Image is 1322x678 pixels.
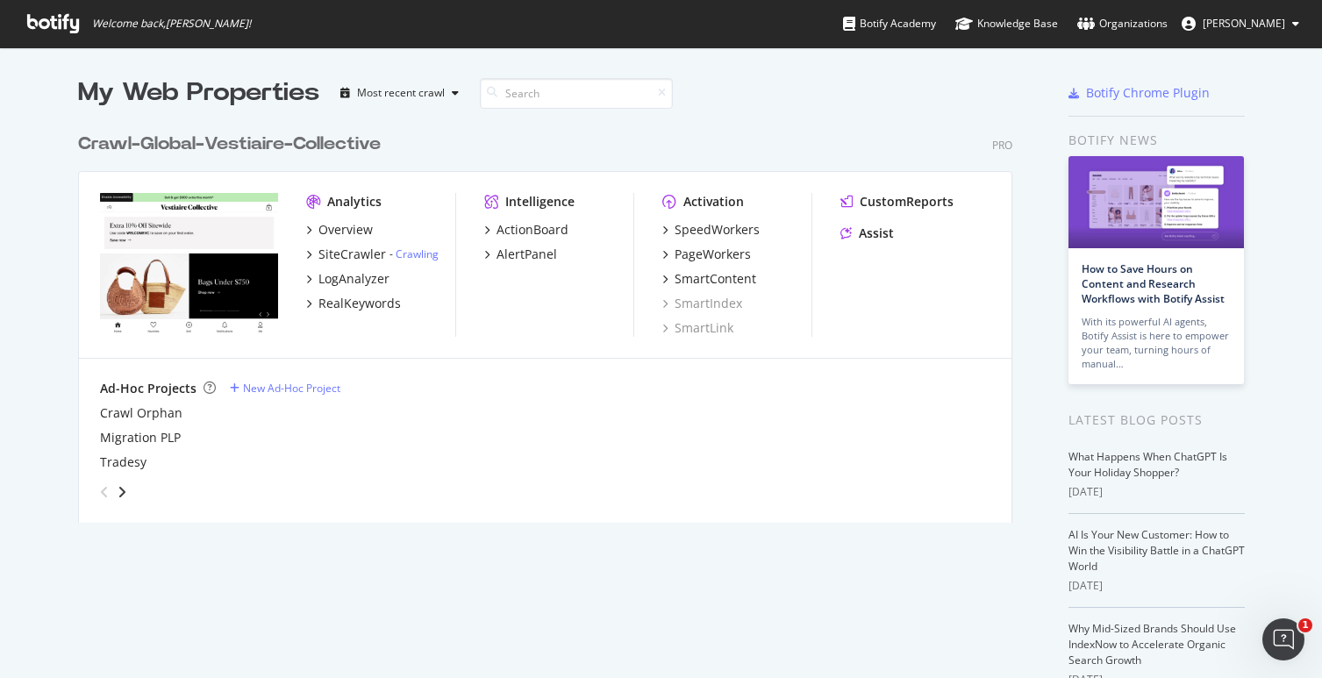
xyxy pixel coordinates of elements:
a: AlertPanel [484,246,557,263]
div: SiteCrawler [318,246,386,263]
a: What Happens When ChatGPT Is Your Holiday Shopper? [1068,449,1227,480]
div: Ad-Hoc Projects [100,380,197,397]
div: Pro [992,138,1012,153]
a: New Ad-Hoc Project [230,381,340,396]
div: SmartContent [675,270,756,288]
a: AI Is Your New Customer: How to Win the Visibility Battle in a ChatGPT World [1068,527,1245,574]
div: New Ad-Hoc Project [243,381,340,396]
img: How to Save Hours on Content and Research Workflows with Botify Assist [1068,156,1244,248]
a: SmartIndex [662,295,742,312]
div: Activation [683,193,744,211]
div: Assist [859,225,894,242]
div: - [389,246,439,261]
div: Botify news [1068,131,1245,150]
span: Welcome back, [PERSON_NAME] ! [92,17,251,31]
span: 1 [1298,618,1312,632]
a: Tradesy [100,453,146,471]
a: Botify Chrome Plugin [1068,84,1210,102]
a: ActionBoard [484,221,568,239]
div: angle-left [93,478,116,506]
a: PageWorkers [662,246,751,263]
a: Crawl Orphan [100,404,182,422]
div: grid [78,111,1026,523]
div: ActionBoard [497,221,568,239]
a: LogAnalyzer [306,270,389,288]
a: Why Mid-Sized Brands Should Use IndexNow to Accelerate Organic Search Growth [1068,621,1236,667]
a: SiteCrawler- Crawling [306,246,439,263]
div: angle-right [116,483,128,501]
div: Crawl-Global-Vestiaire-Collective [78,132,381,157]
div: Analytics [327,193,382,211]
a: Overview [306,221,373,239]
div: Overview [318,221,373,239]
div: Latest Blog Posts [1068,410,1245,430]
a: Assist [840,225,894,242]
a: RealKeywords [306,295,401,312]
input: Search [480,78,673,109]
div: [DATE] [1068,484,1245,500]
button: [PERSON_NAME] [1168,10,1313,38]
a: Crawling [396,246,439,261]
iframe: Intercom live chat [1262,618,1304,660]
div: LogAnalyzer [318,270,389,288]
div: AlertPanel [497,246,557,263]
div: CustomReports [860,193,954,211]
div: Botify Academy [843,15,936,32]
img: vestiairecollective.com [100,193,278,335]
button: Most recent crawl [333,79,466,107]
span: Livio ERUTTI [1203,16,1285,31]
a: Crawl-Global-Vestiaire-Collective [78,132,388,157]
div: Most recent crawl [357,88,445,98]
a: SpeedWorkers [662,221,760,239]
a: CustomReports [840,193,954,211]
div: With its powerful AI agents, Botify Assist is here to empower your team, turning hours of manual… [1082,315,1231,371]
div: Knowledge Base [955,15,1058,32]
a: SmartContent [662,270,756,288]
div: PageWorkers [675,246,751,263]
div: Botify Chrome Plugin [1086,84,1210,102]
div: [DATE] [1068,578,1245,594]
div: RealKeywords [318,295,401,312]
a: Migration PLP [100,429,181,446]
div: My Web Properties [78,75,319,111]
a: SmartLink [662,319,733,337]
a: How to Save Hours on Content and Research Workflows with Botify Assist [1082,261,1225,306]
div: Intelligence [505,193,575,211]
div: Organizations [1077,15,1168,32]
div: SpeedWorkers [675,221,760,239]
